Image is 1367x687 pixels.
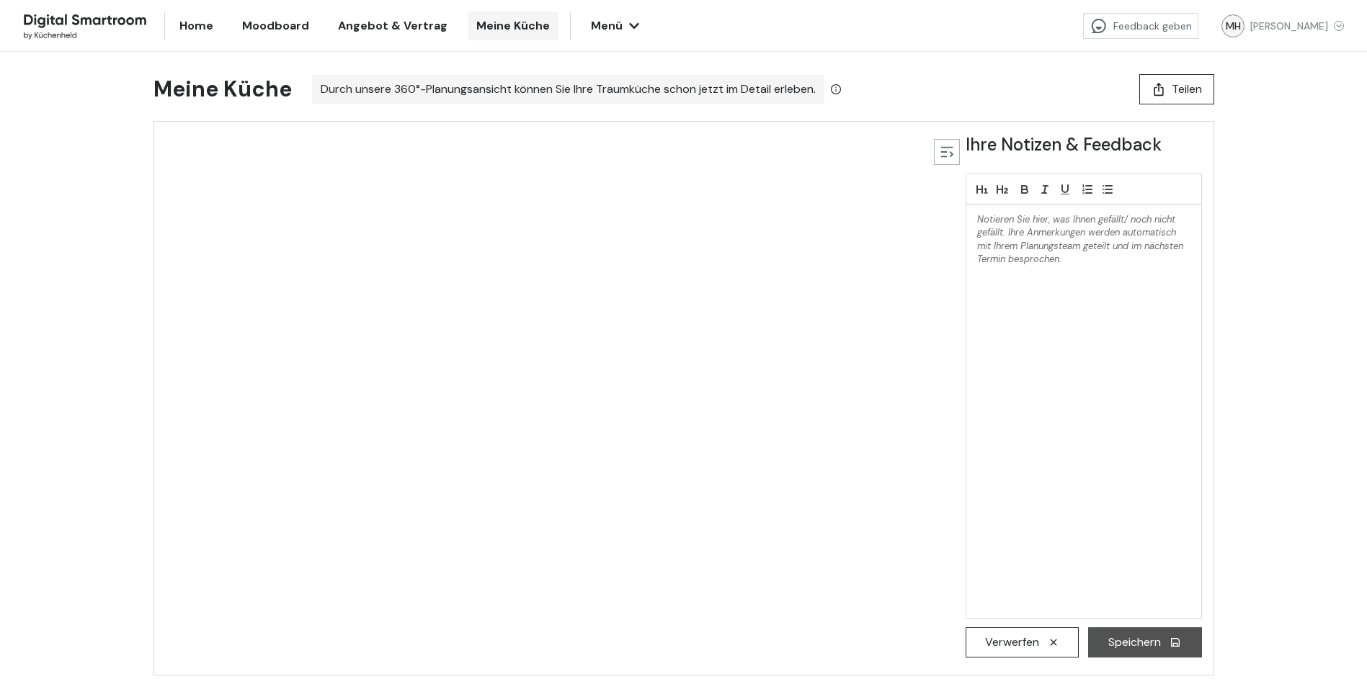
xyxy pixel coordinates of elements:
[154,122,949,675] iframe: 3d Panorama ansicht
[966,627,1079,657] button: Verwerfen
[312,75,824,104] div: Durch unsere 360°-Planungsansicht können Sie Ihre Traumküche schon jetzt im Detail erleben.
[171,12,222,40] a: Home
[233,12,318,40] a: Moodboard
[476,17,550,35] span: Meine Küche
[153,76,300,102] h2: Meine Küche
[1221,14,1244,37] div: MH
[1210,12,1355,40] button: MH[PERSON_NAME]
[468,12,558,40] a: Meine Küche
[179,17,213,35] span: Home
[966,133,1162,156] h3: Ihre Notizen & Feedback
[329,12,456,40] a: Angebot & Vertrag
[23,9,147,42] img: Kuechenheld logo
[1108,634,1161,651] span: Speichern
[582,12,646,40] button: Menü
[1172,81,1202,98] span: Teilen
[1139,74,1214,104] button: Teilen
[985,634,1039,651] span: Verwerfen
[338,17,447,35] span: Angebot & Vertrag
[1250,19,1344,33] div: [PERSON_NAME]
[242,17,309,35] span: Moodboard
[1113,19,1192,33] span: Feedback geben
[1088,627,1201,657] button: Speichern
